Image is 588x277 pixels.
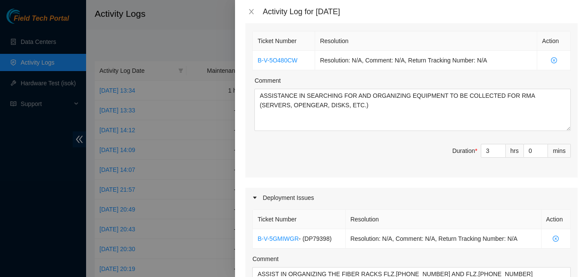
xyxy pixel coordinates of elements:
th: Ticket Number [253,210,346,229]
label: Comment [252,254,279,264]
td: Resolution: N/A, Comment: N/A, Return Tracking Number: N/A [315,51,537,70]
div: mins [548,144,571,158]
button: Close [245,8,257,16]
span: close-circle [542,57,566,63]
span: close [248,8,255,15]
textarea: Comment [254,89,571,131]
th: Action [537,31,571,51]
label: Comment [254,76,281,85]
th: Ticket Number [253,31,315,51]
div: hrs [506,144,524,158]
div: Deployment Issues [245,188,578,208]
th: Action [542,210,571,229]
div: Duration [452,146,477,156]
th: Resolution [315,31,537,51]
div: Activity Log for [DATE] [263,7,578,16]
span: - ( DP79398 ) [299,235,331,242]
a: B-V-5GMIWGR [257,235,299,242]
a: B-V-5O480CW [257,57,297,64]
span: close-circle [546,236,566,242]
span: caret-right [252,195,257,200]
td: Resolution: N/A, Comment: N/A, Return Tracking Number: N/A [346,229,542,249]
th: Resolution [346,210,542,229]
